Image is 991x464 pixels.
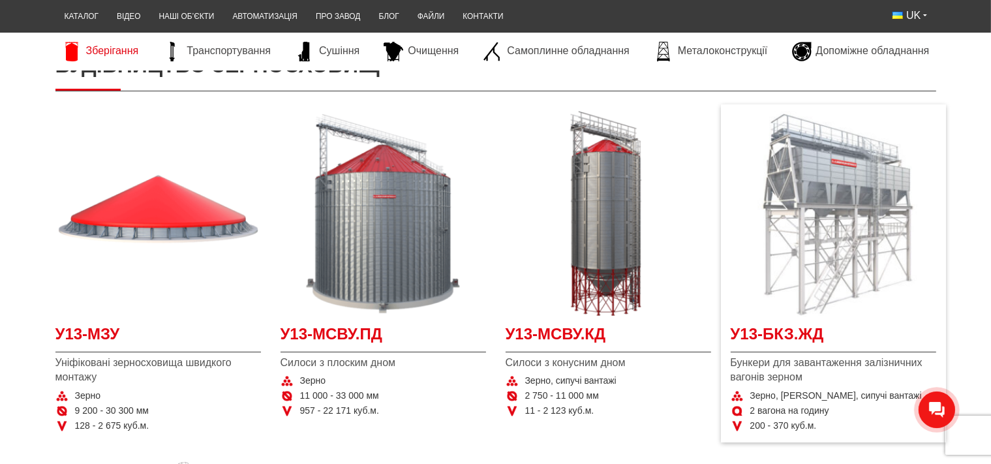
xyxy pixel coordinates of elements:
a: Блог [369,4,408,29]
span: Силоси з плоским дном [281,356,486,370]
span: 9 200 - 30 300 мм [75,405,149,418]
span: 11 000 - 33 000 мм [300,390,379,403]
span: Силоси з конусним дном [506,356,711,370]
span: Уніфіковані зерносховища швидкого монтажу [55,356,261,385]
a: Сушіння [288,42,366,61]
span: Бункери для завантаження залізничних вагонів зерном [731,356,936,385]
span: 128 - 2 675 куб.м. [75,420,149,433]
a: У13-МСВУ.КД [506,323,711,352]
span: Зерно [300,375,326,388]
span: Зерно, сипучі вантажі [525,375,617,388]
a: У13-МЗУ [55,323,261,352]
span: 957 - 22 171 куб.м. [300,405,379,418]
span: Зберігання [86,44,139,58]
img: Українська [892,12,903,19]
span: Зерно [75,390,101,403]
span: 2 750 - 11 000 мм [525,390,599,403]
span: 11 - 2 123 куб.м. [525,405,594,418]
span: Очищення [408,44,459,58]
span: Металоконструкції [678,44,767,58]
span: Сушіння [319,44,359,58]
a: Автоматизація [223,4,307,29]
a: Самоплинне обладнання [476,42,635,61]
a: Каталог [55,4,108,29]
span: Зерно, [PERSON_NAME], сипучі вантажі [750,390,922,403]
button: UK [883,4,936,27]
a: У13-БКЗ.ЖД [731,323,936,352]
a: Відео [108,4,149,29]
span: Транспортування [187,44,271,58]
span: UK [906,8,921,23]
a: Транспортування [156,42,277,61]
a: Зберігання [55,42,145,61]
a: Наші об’єкти [149,4,223,29]
a: У13-МСВУ.ПД [281,323,486,352]
a: Металоконструкції [647,42,774,61]
span: Самоплинне обладнання [507,44,629,58]
a: Контакти [453,4,512,29]
a: Очищення [377,42,465,61]
a: Про завод [307,4,369,29]
a: Файли [408,4,454,29]
span: 2 вагона на годину [750,405,829,418]
a: Допоміжне обладнання [785,42,936,61]
span: 200 - 370 куб.м. [750,420,817,433]
span: Допоміжне обладнання [816,44,930,58]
